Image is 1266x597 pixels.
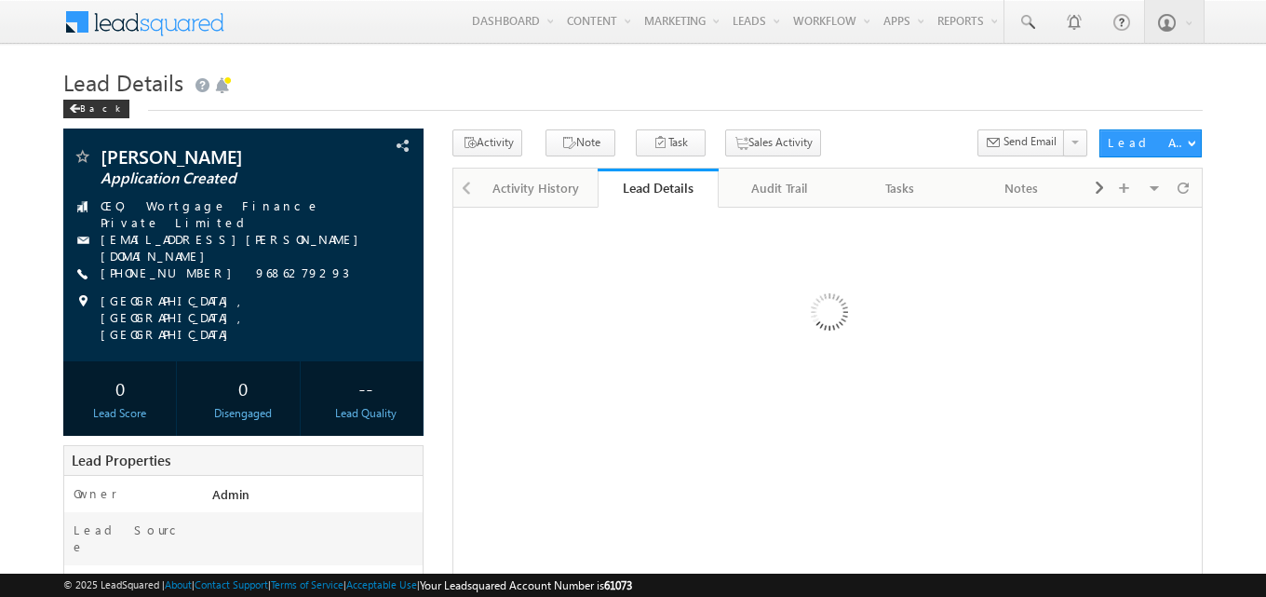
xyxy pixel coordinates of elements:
span: [PHONE_NUMBER] 9686279293 [101,265,349,283]
span: [GEOGRAPHIC_DATA], [GEOGRAPHIC_DATA], [GEOGRAPHIC_DATA] [101,292,391,343]
button: Sales Activity [725,129,821,156]
div: Activity History [492,177,581,199]
a: [EMAIL_ADDRESS][PERSON_NAME][DOMAIN_NAME] [101,231,368,264]
span: [PERSON_NAME] [101,147,323,166]
span: Application Created [101,170,323,188]
a: Audit Trail [719,169,840,208]
span: 61073 [604,578,632,592]
div: Disengaged [191,405,294,422]
div: Lead Score [68,405,171,422]
div: Lead Quality [315,405,418,422]
div: Lead Details [612,179,705,197]
label: Lead Source [74,522,195,555]
img: Loading... [732,219,924,412]
div: Notes [976,177,1066,199]
div: 0 [191,371,294,405]
a: Contact Support [195,578,268,590]
div: Back [63,100,129,118]
button: Task [636,129,706,156]
a: Terms of Service [271,578,343,590]
button: Activity [452,129,522,156]
button: Note [545,129,615,156]
div: Tasks [855,177,945,199]
div: -- [315,371,418,405]
button: Send Email [977,129,1065,156]
span: Your Leadsquared Account Number is [420,578,632,592]
a: About [165,578,192,590]
div: 0 [68,371,171,405]
a: Lead Details [598,169,719,208]
span: CEO, Wortgage Finance Private Limited [101,197,391,231]
span: Admin [212,486,249,502]
div: Audit Trail [734,177,823,199]
span: © 2025 LeadSquared | | | | | [63,577,632,594]
a: Notes [962,169,1083,208]
span: Send Email [1003,133,1057,150]
a: Back [63,99,139,115]
span: Lead Details [63,67,183,97]
a: Tasks [841,169,962,208]
div: Lead Actions [1108,134,1187,151]
span: Lead Properties [72,451,170,469]
a: Activity History [477,169,598,208]
a: Acceptable Use [346,578,417,590]
button: Lead Actions [1099,129,1202,157]
label: Owner [74,485,117,502]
